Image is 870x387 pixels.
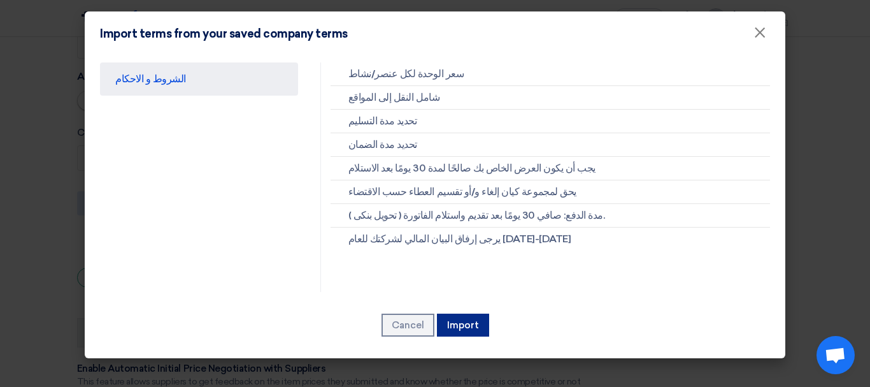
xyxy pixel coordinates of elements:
[348,208,605,223] span: ( تحويل بنكى ) مدة الدفع: صافي 30 يومًا بعد تقديم واستلام الفاتورة.
[382,314,434,337] button: Cancel
[348,66,464,82] span: سعر الوحدة لكل عنصر/نشاط
[348,137,417,152] span: تحديد مدة الضمان
[437,314,489,337] button: Import
[100,62,298,96] a: الشروط و الاحكام
[743,20,776,46] button: Close
[348,161,595,176] span: يجب أن يكون العرض الخاص بك صالحًا لمدة 30 يومًا بعد الاستلام
[348,184,576,200] span: يحق لمجموعة كيان إلغاء و/أو تقسيم العطاء حسب الاقتضاء
[100,27,348,41] h4: Import terms from your saved company terms
[348,113,417,129] span: تحديد مدة التسليم
[753,23,766,48] span: ×
[817,336,855,374] a: Open chat
[348,231,571,247] span: يرجى إرفاق البيان المالي لشركتك للعام [DATE]-[DATE]
[348,90,439,105] span: شامل النقل إلى المواقع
